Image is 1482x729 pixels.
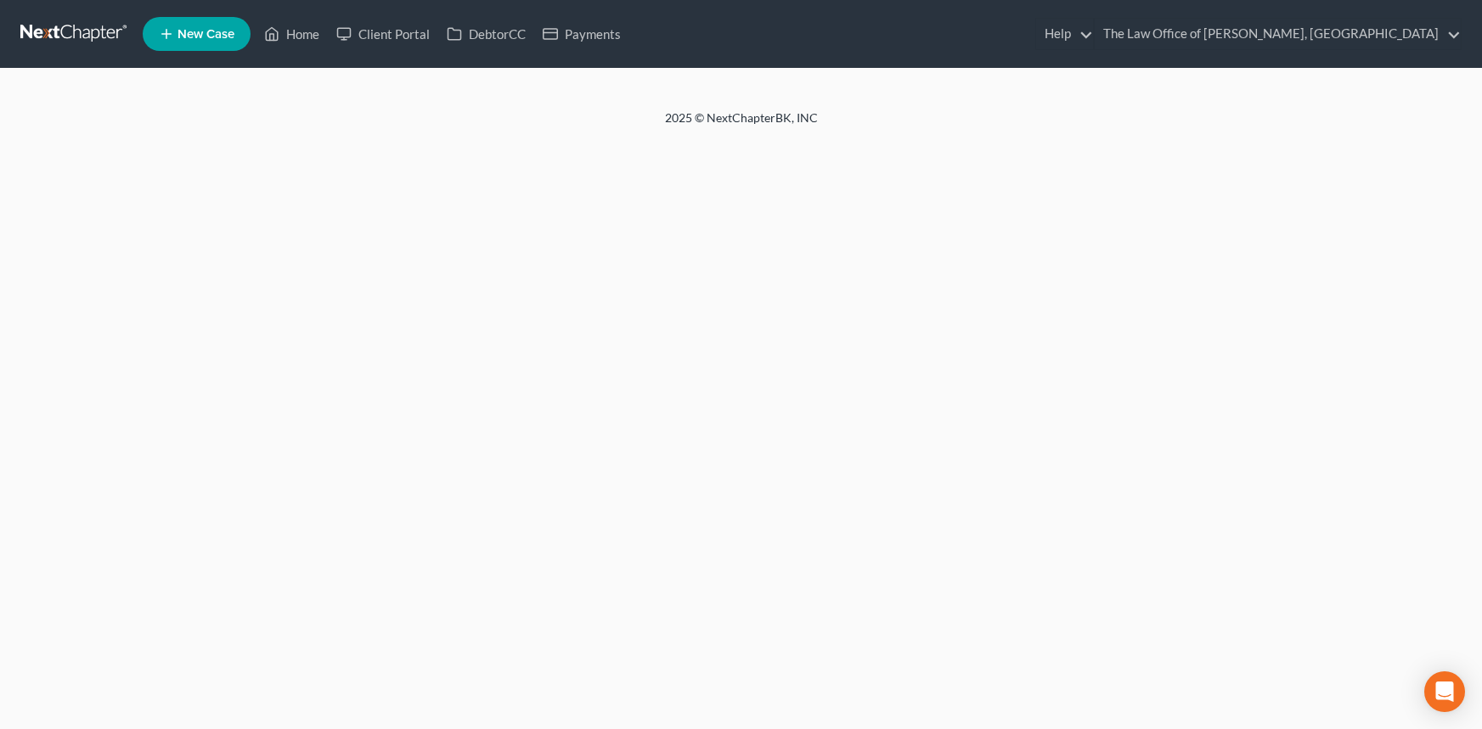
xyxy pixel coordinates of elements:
[534,19,629,49] a: Payments
[1036,19,1093,49] a: Help
[328,19,438,49] a: Client Portal
[438,19,534,49] a: DebtorCC
[256,19,328,49] a: Home
[1095,19,1461,49] a: The Law Office of [PERSON_NAME], [GEOGRAPHIC_DATA]
[143,17,251,51] new-legal-case-button: New Case
[1424,671,1465,712] div: Open Intercom Messenger
[257,109,1226,140] div: 2025 © NextChapterBK, INC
